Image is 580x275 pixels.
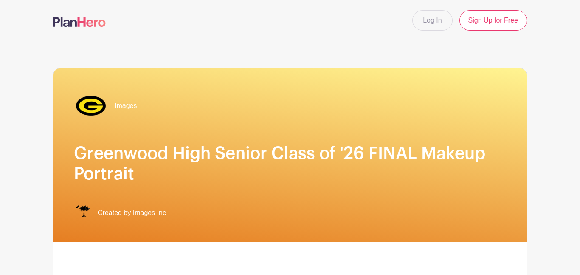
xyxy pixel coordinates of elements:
[74,89,108,123] img: greenwood%20transp.%20(1).png
[115,101,137,111] span: Images
[53,17,106,27] img: logo-507f7623f17ff9eddc593b1ce0a138ce2505c220e1c5a4e2b4648c50719b7d32.svg
[412,10,452,31] a: Log In
[74,204,91,221] img: IMAGES%20logo%20transparenT%20PNG%20s.png
[98,208,166,218] span: Created by Images Inc
[74,143,506,184] h1: Greenwood High Senior Class of '26 FINAL Makeup Portrait
[459,10,527,31] a: Sign Up for Free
